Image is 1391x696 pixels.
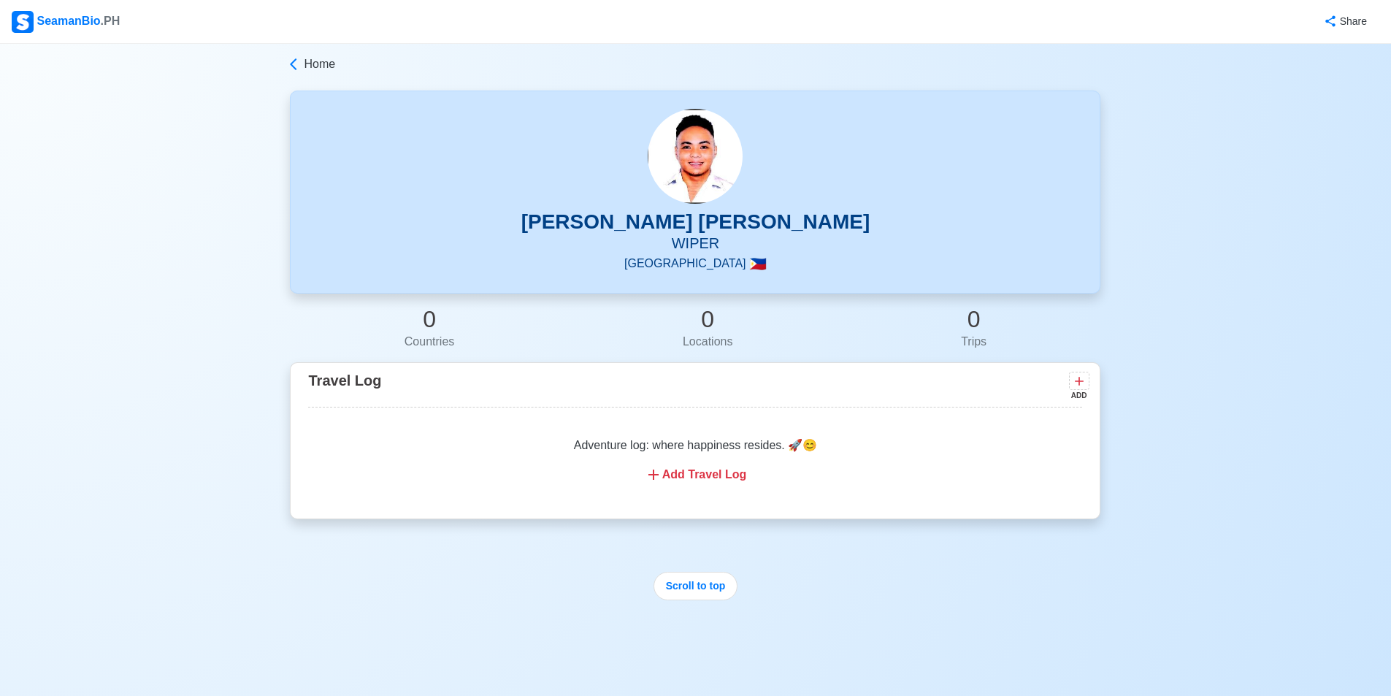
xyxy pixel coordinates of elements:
[405,305,454,333] h2: 0
[405,333,454,351] div: Countries
[326,466,1065,483] div: Add Travel Log
[286,56,1100,73] a: Home
[304,56,335,73] span: Home
[308,255,1082,272] p: [GEOGRAPHIC_DATA]
[326,437,1065,454] p: Adventure log: where happiness resides. 🚀😊
[308,234,1082,255] h5: WIPER
[961,333,986,351] div: Trips
[961,305,986,333] h2: 0
[1069,390,1087,401] div: ADD
[308,210,1082,234] h3: [PERSON_NAME] [PERSON_NAME]
[1309,7,1379,36] button: Share
[683,333,733,351] div: Locations
[101,15,120,27] span: .PH
[654,572,738,600] button: Scroll to top
[308,372,381,389] span: Travel Log
[683,305,733,333] h2: 0
[12,11,34,33] img: Logo
[12,11,120,33] div: SeamanBio
[749,257,767,271] span: 🇵🇭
